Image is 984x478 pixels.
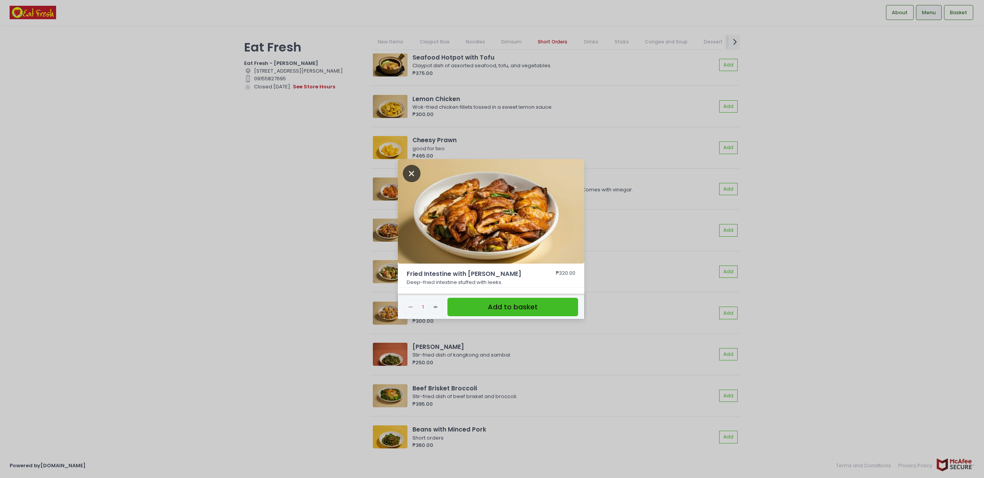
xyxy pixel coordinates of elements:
[407,269,534,279] span: Fried Intestine with [PERSON_NAME]
[403,169,421,177] button: Close
[398,159,584,264] img: Fried Intestine with Leeks
[407,279,576,286] p: Deep-fried intestine stuffed with leeks.
[447,298,578,317] button: Add to basket
[556,269,575,279] div: ₱320.00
